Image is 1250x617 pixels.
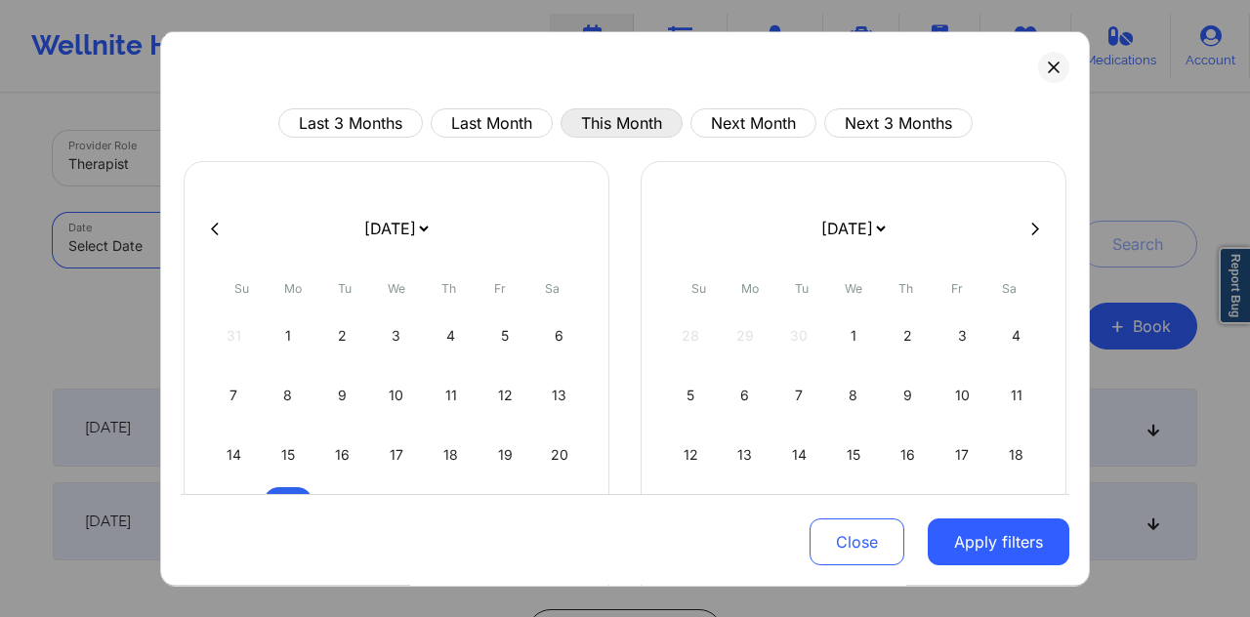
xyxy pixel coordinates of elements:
[534,428,584,482] div: Sat Sep 20 2025
[264,308,313,363] div: Mon Sep 01 2025
[774,487,824,542] div: Tue Oct 21 2025
[991,428,1041,482] div: Sat Oct 18 2025
[317,308,367,363] div: Tue Sep 02 2025
[545,281,560,296] abbr: Saturday
[795,281,809,296] abbr: Tuesday
[278,108,423,138] button: Last 3 Months
[721,428,771,482] div: Mon Oct 13 2025
[234,281,249,296] abbr: Sunday
[426,487,476,542] div: Thu Sep 25 2025
[690,108,816,138] button: Next Month
[534,308,584,363] div: Sat Sep 06 2025
[372,368,422,423] div: Wed Sep 10 2025
[317,487,367,542] div: Tue Sep 23 2025
[928,518,1069,565] button: Apply filters
[209,368,259,423] div: Sun Sep 07 2025
[666,428,716,482] div: Sun Oct 12 2025
[937,428,987,482] div: Fri Oct 17 2025
[721,487,771,542] div: Mon Oct 20 2025
[937,487,987,542] div: Fri Oct 24 2025
[480,487,530,542] div: Fri Sep 26 2025
[534,368,584,423] div: Sat Sep 13 2025
[317,428,367,482] div: Tue Sep 16 2025
[480,308,530,363] div: Fri Sep 05 2025
[829,308,879,363] div: Wed Oct 01 2025
[388,281,405,296] abbr: Wednesday
[991,368,1041,423] div: Sat Oct 11 2025
[666,487,716,542] div: Sun Oct 19 2025
[209,487,259,542] div: Sun Sep 21 2025
[561,108,683,138] button: This Month
[480,368,530,423] div: Fri Sep 12 2025
[810,518,904,565] button: Close
[774,368,824,423] div: Tue Oct 07 2025
[317,368,367,423] div: Tue Sep 09 2025
[426,308,476,363] div: Thu Sep 04 2025
[284,281,302,296] abbr: Monday
[883,368,933,423] div: Thu Oct 09 2025
[741,281,759,296] abbr: Monday
[372,308,422,363] div: Wed Sep 03 2025
[829,368,879,423] div: Wed Oct 08 2025
[426,368,476,423] div: Thu Sep 11 2025
[209,428,259,482] div: Sun Sep 14 2025
[991,308,1041,363] div: Sat Oct 04 2025
[426,428,476,482] div: Thu Sep 18 2025
[264,368,313,423] div: Mon Sep 08 2025
[845,281,862,296] abbr: Wednesday
[691,281,706,296] abbr: Sunday
[666,368,716,423] div: Sun Oct 05 2025
[534,487,584,542] div: Sat Sep 27 2025
[441,281,456,296] abbr: Thursday
[991,487,1041,542] div: Sat Oct 25 2025
[494,281,506,296] abbr: Friday
[829,487,879,542] div: Wed Oct 22 2025
[431,108,553,138] button: Last Month
[1002,281,1017,296] abbr: Saturday
[824,108,973,138] button: Next 3 Months
[883,487,933,542] div: Thu Oct 23 2025
[898,281,913,296] abbr: Thursday
[937,368,987,423] div: Fri Oct 10 2025
[264,428,313,482] div: Mon Sep 15 2025
[264,487,313,542] div: Mon Sep 22 2025
[951,281,963,296] abbr: Friday
[937,308,987,363] div: Fri Oct 03 2025
[883,308,933,363] div: Thu Oct 02 2025
[774,428,824,482] div: Tue Oct 14 2025
[883,428,933,482] div: Thu Oct 16 2025
[829,428,879,482] div: Wed Oct 15 2025
[721,368,771,423] div: Mon Oct 06 2025
[372,428,422,482] div: Wed Sep 17 2025
[480,428,530,482] div: Fri Sep 19 2025
[372,487,422,542] div: Wed Sep 24 2025
[338,281,352,296] abbr: Tuesday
